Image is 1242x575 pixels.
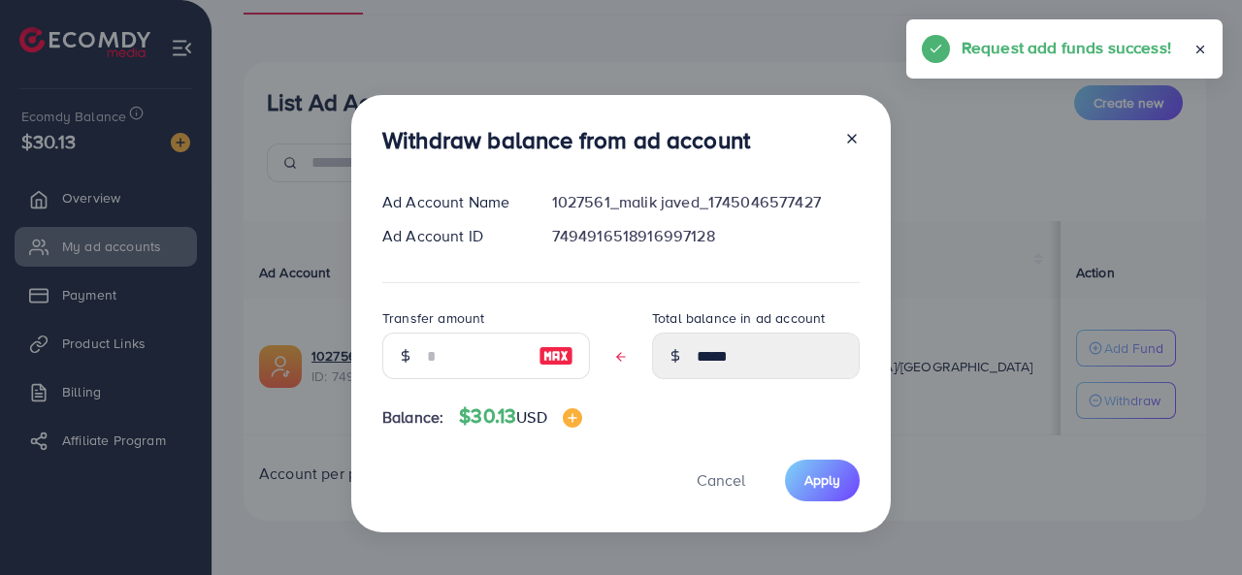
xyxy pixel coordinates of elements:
[367,191,537,213] div: Ad Account Name
[367,225,537,247] div: Ad Account ID
[539,344,573,367] img: image
[962,35,1171,60] h5: Request add funds success!
[1160,488,1227,560] iframe: Chat
[672,460,769,501] button: Cancel
[697,469,745,491] span: Cancel
[382,126,750,154] h3: Withdraw balance from ad account
[785,460,860,501] button: Apply
[537,225,875,247] div: 7494916518916997128
[459,404,581,429] h4: $30.13
[516,406,546,428] span: USD
[563,408,582,428] img: image
[652,308,825,328] label: Total balance in ad account
[382,308,484,328] label: Transfer amount
[382,406,443,429] span: Balance:
[537,191,875,213] div: 1027561_malik javed_1745046577427
[804,470,840,490] span: Apply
